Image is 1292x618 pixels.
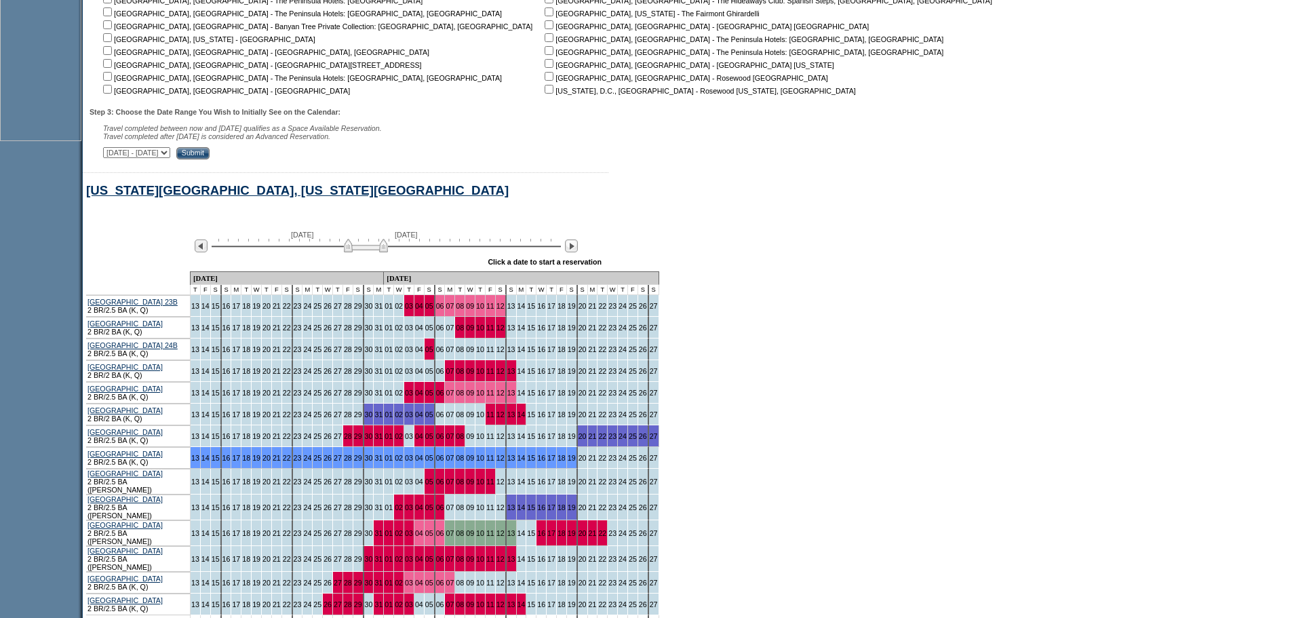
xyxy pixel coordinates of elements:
a: 23 [608,324,616,332]
a: 29 [354,345,362,353]
a: 25 [629,324,637,332]
a: 21 [273,345,281,353]
a: 22 [598,345,606,353]
a: 18 [557,389,566,397]
a: 21 [273,367,281,375]
a: 14 [201,389,210,397]
a: 25 [629,367,637,375]
a: 18 [242,389,250,397]
a: 19 [568,410,576,419]
a: 04 [415,410,423,419]
a: 14 [201,367,210,375]
a: 07 [446,367,454,375]
a: 06 [436,302,444,310]
a: 27 [334,345,342,353]
a: 16 [222,367,231,375]
a: 22 [283,389,291,397]
a: 18 [242,302,250,310]
a: 27 [650,302,658,310]
a: 17 [232,302,240,310]
a: 23 [294,432,302,440]
a: 17 [547,410,555,419]
a: 11 [486,367,494,375]
a: 12 [496,345,505,353]
a: 17 [232,389,240,397]
a: 02 [395,345,403,353]
a: 06 [436,324,444,332]
a: 20 [262,410,271,419]
a: 17 [547,367,555,375]
a: 09 [466,367,474,375]
a: 05 [425,367,433,375]
a: 24 [619,345,627,353]
a: 14 [517,410,526,419]
a: 02 [395,302,403,310]
img: Previous [195,239,208,252]
a: 20 [262,367,271,375]
a: 25 [313,432,321,440]
a: 14 [517,302,526,310]
a: 25 [313,367,321,375]
a: 10 [476,367,484,375]
a: 20 [262,345,271,353]
a: 11 [486,302,494,310]
a: 25 [629,302,637,310]
a: 09 [466,389,474,397]
a: 09 [466,345,474,353]
a: 10 [476,410,484,419]
a: 09 [466,324,474,332]
a: 27 [334,324,342,332]
a: 25 [313,345,321,353]
a: 04 [415,324,423,332]
a: 24 [303,389,311,397]
a: 16 [222,389,231,397]
a: 10 [476,345,484,353]
a: 13 [191,389,199,397]
a: 20 [579,324,587,332]
a: 16 [222,410,231,419]
a: 24 [619,302,627,310]
a: 29 [354,410,362,419]
a: 24 [619,367,627,375]
a: 23 [608,345,616,353]
a: 15 [212,410,220,419]
a: 01 [385,389,393,397]
a: 21 [589,345,597,353]
a: 22 [598,302,606,310]
a: 04 [415,345,423,353]
a: 29 [354,324,362,332]
a: 04 [415,389,423,397]
a: 08 [456,345,464,353]
a: 06 [436,345,444,353]
a: 26 [639,345,647,353]
a: 12 [496,389,505,397]
a: 16 [537,389,545,397]
a: 06 [436,389,444,397]
a: 28 [344,324,352,332]
a: 05 [425,410,433,419]
a: 13 [507,345,515,353]
a: 22 [283,367,291,375]
a: 13 [191,324,199,332]
a: 28 [344,410,352,419]
a: 05 [425,345,433,353]
a: 24 [303,302,311,310]
a: 13 [191,345,199,353]
a: 26 [324,410,332,419]
a: 13 [191,410,199,419]
a: 14 [201,324,210,332]
a: 31 [374,345,383,353]
a: 26 [324,324,332,332]
a: 02 [395,324,403,332]
a: 27 [334,302,342,310]
a: 14 [517,324,526,332]
a: 15 [212,345,220,353]
a: 03 [405,302,413,310]
a: 03 [405,324,413,332]
a: 26 [639,367,647,375]
a: 26 [324,302,332,310]
a: 26 [639,302,647,310]
a: 21 [589,367,597,375]
a: 20 [579,345,587,353]
a: 18 [557,410,566,419]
